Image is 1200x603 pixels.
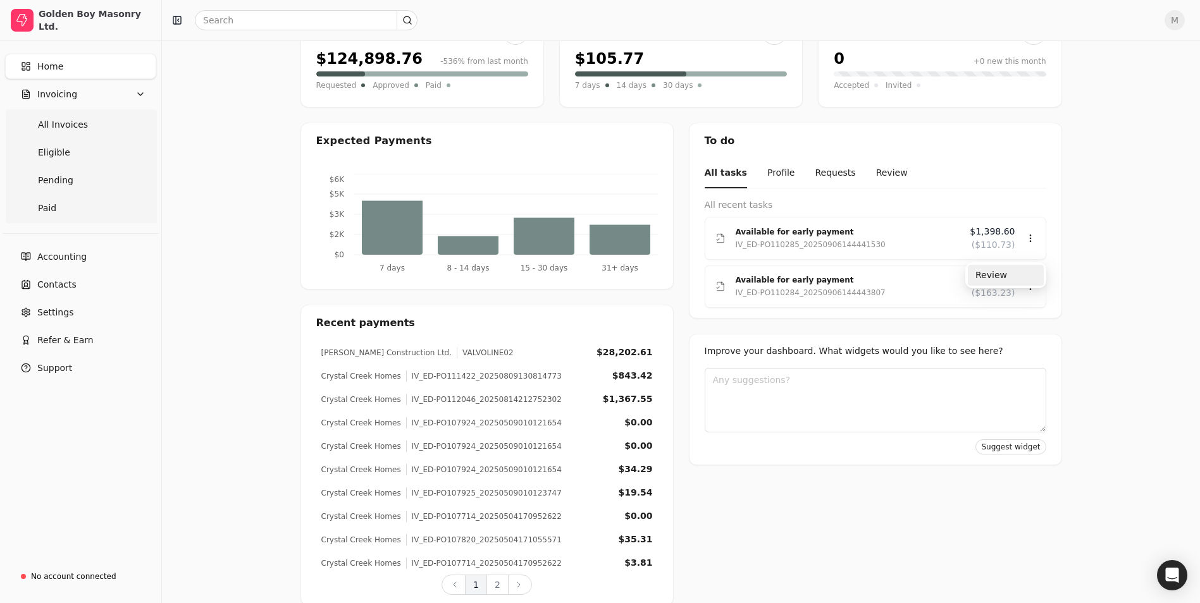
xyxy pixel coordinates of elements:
[38,146,70,159] span: Eligible
[8,167,154,193] a: Pending
[329,210,344,219] tspan: $3K
[705,198,1046,212] div: All recent tasks
[520,264,567,272] tspan: 15 - 30 days
[406,557,562,569] div: IV_ED-PO107714_20250504170952622
[736,274,960,286] div: Available for early payment
[5,300,156,325] a: Settings
[1157,560,1187,590] div: Open Intercom Messenger
[834,47,844,70] div: 0
[1165,10,1185,30] button: M
[316,47,423,70] div: $124,898.76
[736,286,886,299] div: IV_ED-PO110284_20250906144443807
[406,511,562,522] div: IV_ED-PO107714_20250504170952622
[373,79,409,92] span: Approved
[380,264,405,272] tspan: 7 days
[406,394,562,405] div: IV_ED-PO112046_20250814212752302
[321,511,401,522] div: Crystal Creek Homes
[602,264,638,272] tspan: 31+ days
[321,394,401,405] div: Crystal Creek Homes
[457,347,514,358] div: VALVOLINE02
[5,327,156,353] button: Refer & Earn
[301,305,673,341] div: Recent payments
[5,355,156,381] button: Support
[8,140,154,165] a: Eligible
[38,118,88,131] span: All Invoices
[321,464,401,475] div: Crystal Creek Homes
[575,79,600,92] span: 7 days
[876,159,908,188] button: Review
[8,112,154,137] a: All Invoices
[974,56,1046,67] div: +0 new this month
[38,174,73,187] span: Pending
[886,79,912,92] span: Invited
[329,190,344,198] tspan: $5K
[624,509,652,523] div: $0.00
[406,464,562,475] div: IV_ED-PO107924_20250509010121654
[5,272,156,297] a: Contacts
[321,534,401,545] div: Crystal Creek Homes
[575,47,644,70] div: $105.77
[37,250,87,264] span: Accounting
[767,159,795,188] button: Profile
[406,417,562,429] div: IV_ED-PO107924_20250509010121654
[37,278,77,291] span: Contacts
[39,8,151,33] div: Golden Boy Masonry Ltd.
[736,226,960,238] div: Available for early payment
[31,571,116,582] div: No account connected
[603,393,653,406] div: $1,367.55
[815,159,855,188] button: Requests
[321,347,452,358] div: [PERSON_NAME] Construction Ltd.
[618,486,652,499] div: $19.54
[321,557,401,569] div: Crystal Creek Homes
[37,334,94,347] span: Refer & Earn
[617,79,646,92] span: 14 days
[329,230,344,239] tspan: $2K
[426,79,442,92] span: Paid
[624,416,652,429] div: $0.00
[406,487,562,499] div: IV_ED-PO107925_20250509010123747
[465,575,487,595] button: 1
[37,362,72,375] span: Support
[5,82,156,107] button: Invoicing
[975,439,1046,454] button: Suggest widget
[968,265,1044,286] div: Review
[8,195,154,221] a: Paid
[624,556,652,569] div: $3.81
[321,441,401,452] div: Crystal Creek Homes
[406,441,562,452] div: IV_ED-PO107924_20250509010121654
[972,286,1015,300] span: ($163.23)
[486,575,509,595] button: 2
[321,417,401,429] div: Crystal Creek Homes
[37,306,73,319] span: Settings
[736,238,886,251] div: IV_ED-PO110285_20250906144441530
[705,344,1046,358] div: Improve your dashboard. What widgets would you like to see here?
[321,487,401,499] div: Crystal Creek Homes
[334,250,343,259] tspan: $0
[970,225,1015,238] span: $1,398.60
[440,56,528,67] div: -536% from last month
[5,244,156,269] a: Accounting
[195,10,418,30] input: Search
[5,565,156,588] a: No account connected
[5,54,156,79] a: Home
[316,133,432,149] div: Expected Payments
[972,238,1015,252] span: ($110.73)
[612,369,653,382] div: $843.42
[406,370,562,382] div: IV_ED-PO111422_20250809130814773
[38,202,56,215] span: Paid
[329,175,344,184] tspan: $6K
[597,346,653,359] div: $28,202.61
[447,264,489,272] tspan: 8 - 14 days
[37,88,77,101] span: Invoicing
[690,123,1061,159] div: To do
[618,463,652,476] div: $34.29
[406,534,562,545] div: IV_ED-PO107820_20250504171055571
[834,79,869,92] span: Accepted
[663,79,693,92] span: 30 days
[705,159,747,188] button: All tasks
[316,79,357,92] span: Requested
[618,533,652,546] div: $35.31
[624,439,652,453] div: $0.00
[321,370,401,382] div: Crystal Creek Homes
